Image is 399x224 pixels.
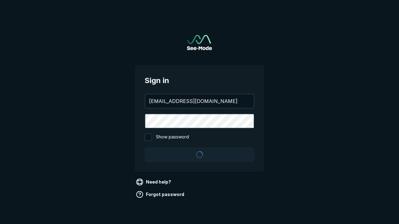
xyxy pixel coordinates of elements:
a: Need help? [135,177,174,187]
span: Show password [156,133,189,141]
input: your@email.com [145,94,254,108]
img: See-Mode Logo [187,35,212,50]
a: Go to sign in [187,35,212,50]
span: Sign in [145,75,254,86]
a: Forgot password [135,189,187,199]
